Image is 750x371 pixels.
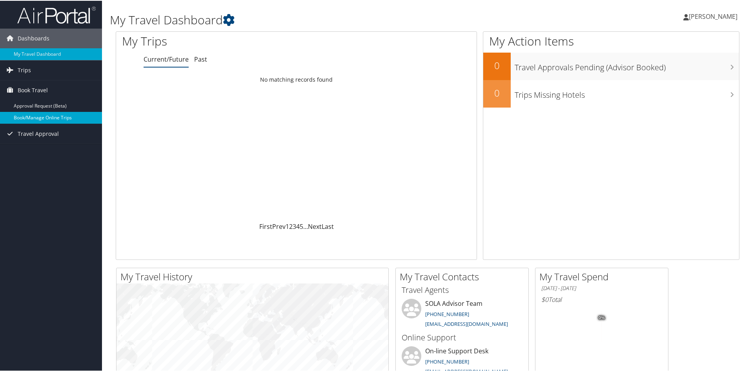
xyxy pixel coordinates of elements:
a: Past [194,54,207,63]
span: Dashboards [18,28,49,48]
h2: My Travel Spend [539,269,668,283]
h1: My Trips [122,32,320,49]
span: … [303,221,308,230]
a: First [259,221,272,230]
a: Next [308,221,322,230]
span: [PERSON_NAME] [689,11,737,20]
a: 3 [293,221,296,230]
h3: Online Support [402,331,522,342]
a: [PERSON_NAME] [683,4,745,27]
span: Trips [18,60,31,79]
a: 5 [300,221,303,230]
h2: My Travel Contacts [400,269,528,283]
h2: My Travel History [120,269,388,283]
a: [EMAIL_ADDRESS][DOMAIN_NAME] [425,320,508,327]
h6: Total [541,294,662,303]
h1: My Action Items [483,32,739,49]
a: 2 [289,221,293,230]
span: Travel Approval [18,123,59,143]
a: [PHONE_NUMBER] [425,357,469,364]
td: No matching records found [116,72,477,86]
tspan: 0% [599,315,605,320]
span: Book Travel [18,80,48,99]
h1: My Travel Dashboard [110,11,533,27]
h3: Travel Agents [402,284,522,295]
a: 0Trips Missing Hotels [483,79,739,107]
a: Current/Future [144,54,189,63]
img: airportal-logo.png [17,5,96,24]
span: $0 [541,294,548,303]
h6: [DATE] - [DATE] [541,284,662,291]
a: 1 [286,221,289,230]
a: 4 [296,221,300,230]
li: SOLA Advisor Team [398,298,526,330]
a: Prev [272,221,286,230]
a: 0Travel Approvals Pending (Advisor Booked) [483,52,739,79]
a: Last [322,221,334,230]
h3: Travel Approvals Pending (Advisor Booked) [515,57,739,72]
h3: Trips Missing Hotels [515,85,739,100]
h2: 0 [483,86,511,99]
a: [PHONE_NUMBER] [425,310,469,317]
h2: 0 [483,58,511,71]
